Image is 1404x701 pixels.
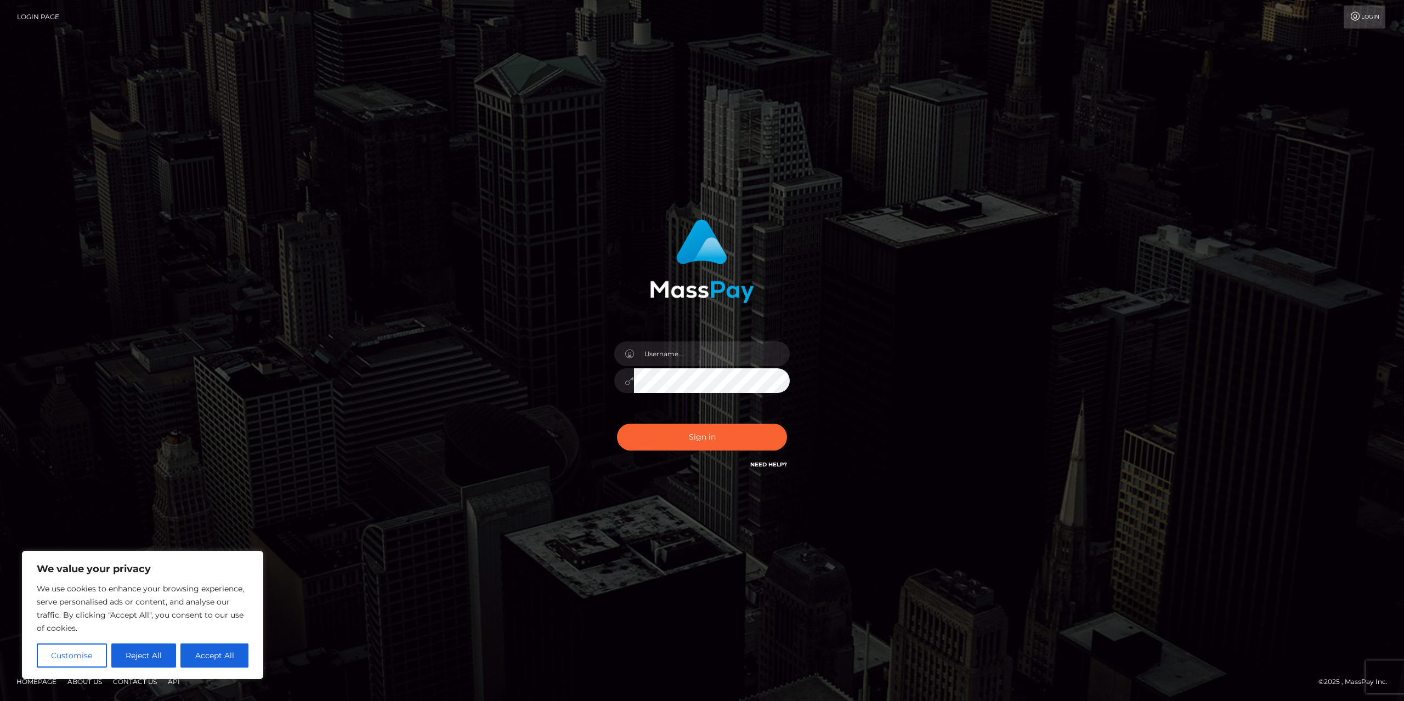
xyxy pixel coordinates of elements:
button: Sign in [617,424,787,451]
button: Reject All [111,643,177,668]
button: Accept All [180,643,248,668]
div: © 2025 , MassPay Inc. [1318,676,1396,688]
a: About Us [63,673,106,690]
button: Customise [37,643,107,668]
p: We value your privacy [37,562,248,575]
a: Login Page [17,5,59,29]
input: Username... [634,341,790,366]
a: Need Help? [750,461,787,468]
a: Contact Us [109,673,161,690]
p: We use cookies to enhance your browsing experience, serve personalised ads or content, and analys... [37,582,248,635]
img: MassPay Login [650,219,754,303]
a: Homepage [12,673,61,690]
div: We value your privacy [22,551,263,679]
a: Login [1344,5,1385,29]
a: API [163,673,184,690]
